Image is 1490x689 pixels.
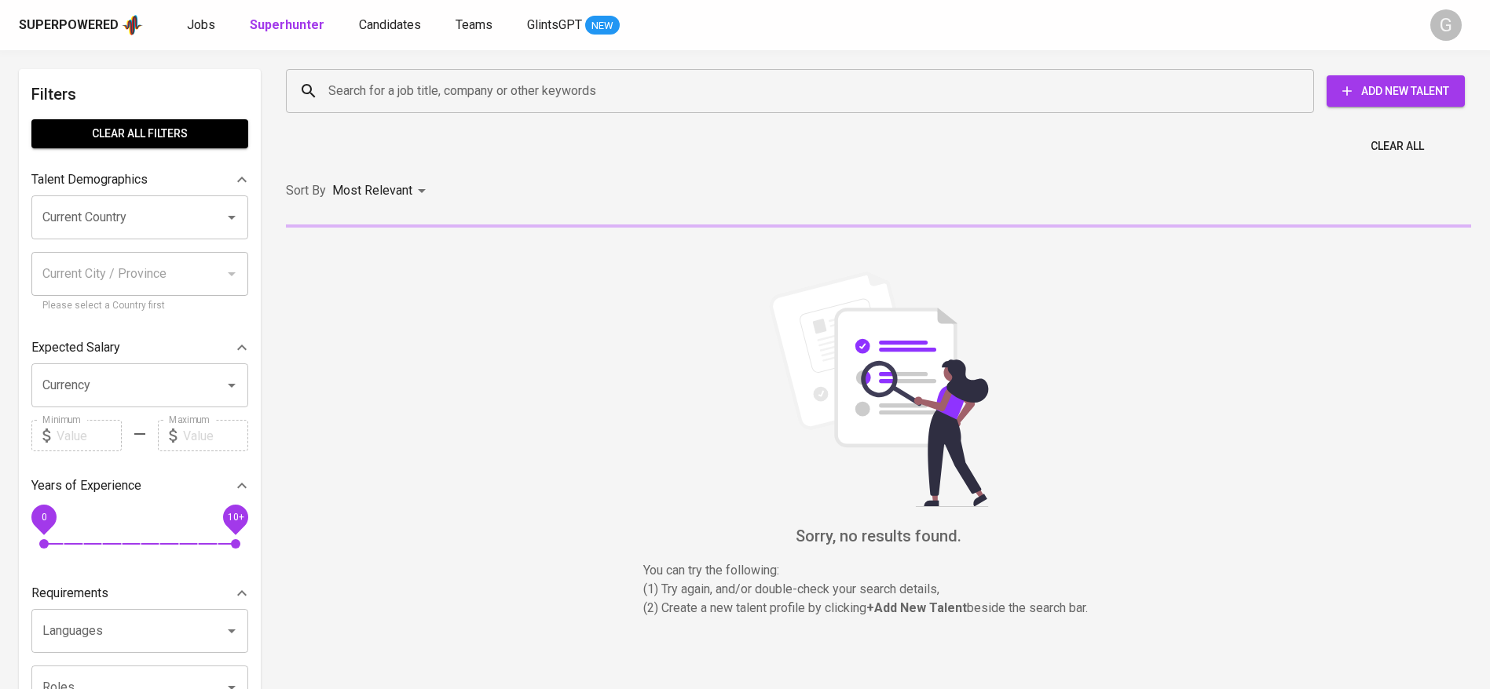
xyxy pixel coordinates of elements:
span: Clear All filters [44,124,236,144]
span: 0 [41,512,46,523]
div: G [1430,9,1462,41]
button: Add New Talent [1327,75,1465,107]
span: Candidates [359,17,421,32]
h6: Sorry, no results found. [286,523,1471,549]
p: Most Relevant [332,181,412,200]
img: app logo [122,13,143,37]
div: Superpowered [19,16,119,35]
b: Superhunter [250,17,324,32]
button: Clear All filters [31,119,248,148]
p: Requirements [31,584,108,603]
div: Years of Experience [31,470,248,501]
span: GlintsGPT [527,17,582,32]
p: Please select a Country first [42,298,237,314]
span: NEW [585,18,620,34]
p: Expected Salary [31,338,120,357]
a: Jobs [187,16,218,35]
span: 10+ [227,512,243,523]
input: Value [183,420,248,451]
button: Clear All [1364,132,1430,161]
p: (2) Create a new talent profile by clicking beside the search bar. [643,599,1115,618]
p: You can try the following : [643,561,1115,580]
span: Teams [456,17,492,32]
div: Most Relevant [332,177,431,206]
a: Superpoweredapp logo [19,13,143,37]
p: Years of Experience [31,476,141,495]
b: + Add New Talent [866,600,967,615]
a: Teams [456,16,496,35]
div: Requirements [31,578,248,609]
p: (1) Try again, and/or double-check your search details, [643,580,1115,599]
div: Talent Demographics [31,164,248,195]
button: Open [221,374,243,396]
p: Sort By [286,181,326,200]
span: Jobs [187,17,215,32]
span: Clear All [1371,137,1424,156]
input: Value [57,420,122,451]
button: Open [221,620,243,642]
a: Candidates [359,16,424,35]
span: Add New Talent [1339,82,1452,101]
a: Superhunter [250,16,328,35]
h6: Filters [31,82,248,107]
p: Talent Demographics [31,170,148,189]
img: file_searching.svg [761,272,997,507]
div: Expected Salary [31,332,248,363]
button: Open [221,206,243,228]
a: GlintsGPT NEW [527,16,620,35]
